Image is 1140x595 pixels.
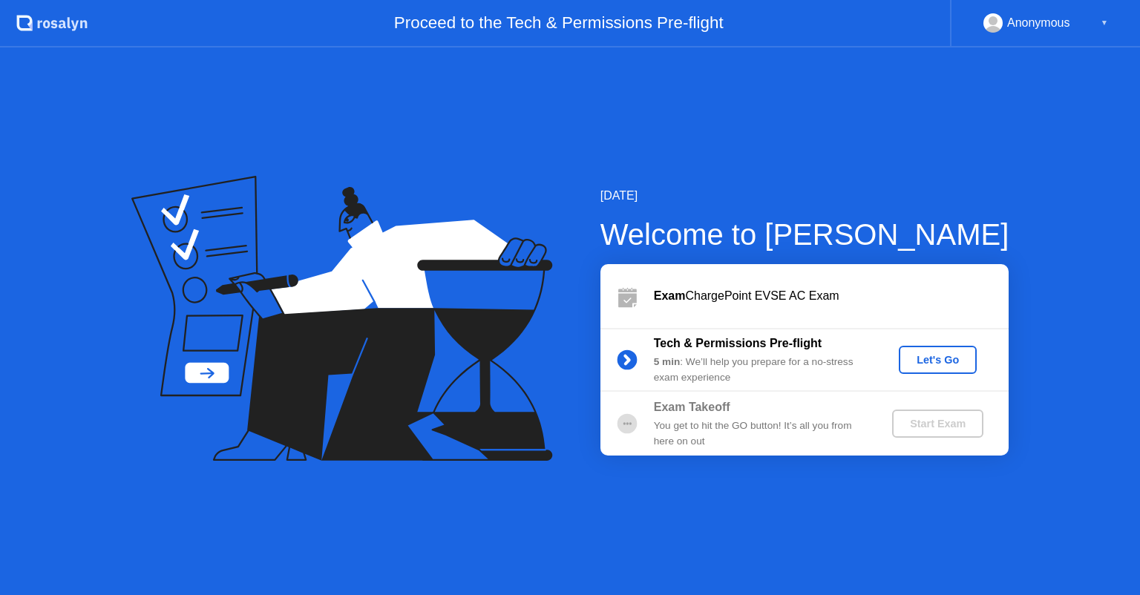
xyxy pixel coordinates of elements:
[654,287,1009,305] div: ChargePoint EVSE AC Exam
[654,289,686,302] b: Exam
[654,401,730,413] b: Exam Takeoff
[654,355,868,385] div: : We’ll help you prepare for a no-stress exam experience
[905,354,971,366] div: Let's Go
[1101,13,1108,33] div: ▼
[654,337,822,349] b: Tech & Permissions Pre-flight
[600,187,1009,205] div: [DATE]
[899,346,977,374] button: Let's Go
[892,410,983,438] button: Start Exam
[1007,13,1070,33] div: Anonymous
[898,418,977,430] div: Start Exam
[654,418,868,449] div: You get to hit the GO button! It’s all you from here on out
[654,356,681,367] b: 5 min
[600,212,1009,257] div: Welcome to [PERSON_NAME]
